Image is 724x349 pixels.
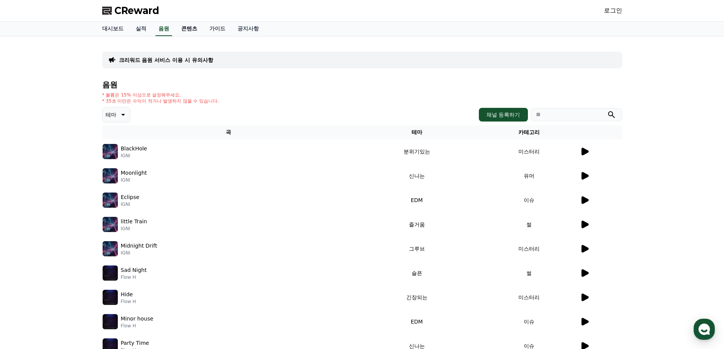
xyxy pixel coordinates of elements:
[479,108,528,122] button: 채널 등록하기
[102,5,159,17] a: CReward
[103,168,118,183] img: music
[121,266,147,274] p: Sad Night
[479,212,579,237] td: 썰
[155,22,172,36] a: 음원
[103,241,118,256] img: music
[121,153,147,159] p: IGNI
[70,253,79,259] span: 대화
[102,81,622,89] h4: 음원
[98,241,146,260] a: 설정
[117,252,127,258] span: 설정
[121,145,147,153] p: BlackHole
[121,226,147,232] p: IGNI
[355,237,479,261] td: 그루브
[103,265,118,281] img: music
[106,109,116,120] p: 테마
[175,22,203,36] a: 콘텐츠
[355,188,479,212] td: EDM
[355,125,479,139] th: 테마
[121,193,139,201] p: Eclipse
[479,164,579,188] td: 유머
[121,201,139,207] p: IGNI
[355,139,479,164] td: 분위기있는
[355,285,479,310] td: 긴장되는
[103,217,118,232] img: music
[121,177,147,183] p: IGNI
[231,22,265,36] a: 공지사항
[355,310,479,334] td: EDM
[121,250,157,256] p: IGNI
[479,188,579,212] td: 이슈
[121,274,147,280] p: Flow H
[355,164,479,188] td: 신나는
[121,298,136,305] p: Flow H
[121,291,133,298] p: Hide
[121,169,147,177] p: Moonlight
[479,261,579,285] td: 썰
[479,237,579,261] td: 미스터리
[479,310,579,334] td: 이슈
[103,144,118,159] img: music
[114,5,159,17] span: CReward
[103,314,118,329] img: music
[102,125,355,139] th: 곡
[50,241,98,260] a: 대화
[121,315,154,323] p: Minor house
[103,193,118,208] img: music
[479,139,579,164] td: 미스터리
[479,285,579,310] td: 미스터리
[102,92,219,98] p: * 볼륨은 15% 이상으로 설정해주세요.
[479,125,579,139] th: 카테고리
[121,339,149,347] p: Party Time
[103,290,118,305] img: music
[355,261,479,285] td: 슬픈
[203,22,231,36] a: 가이드
[130,22,152,36] a: 실적
[102,98,219,104] p: * 35초 미만은 수익이 적거나 발생하지 않을 수 있습니다.
[121,242,157,250] p: Midnight Drift
[604,6,622,15] a: 로그인
[121,323,154,329] p: Flow H
[24,252,29,258] span: 홈
[2,241,50,260] a: 홈
[121,218,147,226] p: little Train
[96,22,130,36] a: 대시보드
[102,107,130,122] button: 테마
[119,56,213,64] a: 크리워드 음원 서비스 이용 시 유의사항
[355,212,479,237] td: 즐거움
